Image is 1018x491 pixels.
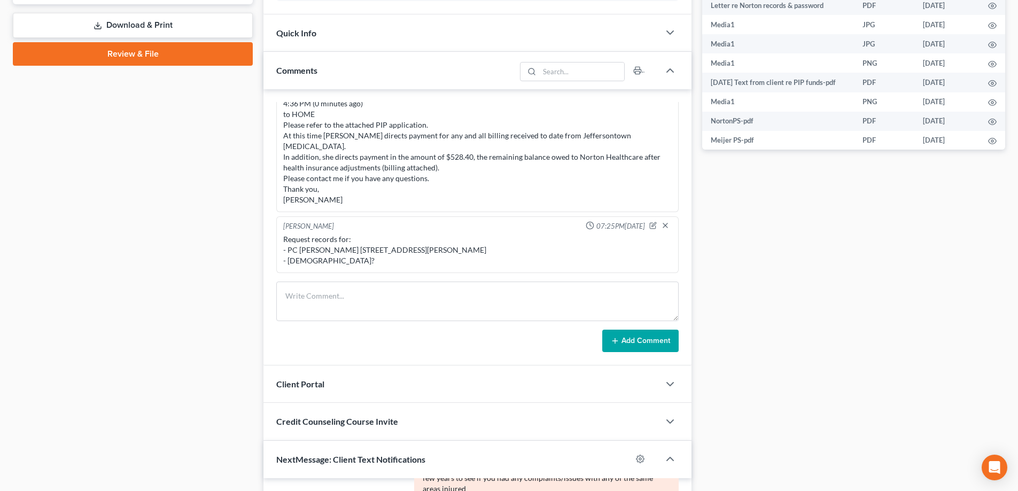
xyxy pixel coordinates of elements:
[283,66,672,205] div: 17-84G8-82B [PERSON_NAME] <[PERSON_NAME][EMAIL_ADDRESS][DOMAIN_NAME]> Attachments 4:36 PM (0 minu...
[854,92,914,112] td: PNG
[283,221,334,232] div: [PERSON_NAME]
[914,34,980,53] td: [DATE]
[702,34,854,53] td: Media1
[854,131,914,150] td: PDF
[276,416,398,426] span: Credit Counseling Course Invite
[702,112,854,131] td: NortonPS-pdf
[914,53,980,73] td: [DATE]
[283,234,672,266] div: Request records for: - PC [PERSON_NAME] [STREET_ADDRESS][PERSON_NAME] - [DEMOGRAPHIC_DATA]?
[540,63,625,81] input: Search...
[854,112,914,131] td: PDF
[276,379,324,389] span: Client Portal
[13,42,253,66] a: Review & File
[914,73,980,92] td: [DATE]
[854,34,914,53] td: JPG
[276,454,425,464] span: NextMessage: Client Text Notifications
[596,221,645,231] span: 07:25PM[DATE]
[13,13,253,38] a: Download & Print
[914,131,980,150] td: [DATE]
[276,28,316,38] span: Quick Info
[914,92,980,112] td: [DATE]
[854,53,914,73] td: PNG
[982,455,1007,480] div: Open Intercom Messenger
[702,15,854,34] td: Media1
[854,73,914,92] td: PDF
[854,15,914,34] td: JPG
[702,53,854,73] td: Media1
[914,112,980,131] td: [DATE]
[702,92,854,112] td: Media1
[276,65,317,75] span: Comments
[702,73,854,92] td: [DATE] Text from client re PIP funds-pdf
[602,330,679,352] button: Add Comment
[914,15,980,34] td: [DATE]
[702,131,854,150] td: Meijer PS-pdf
